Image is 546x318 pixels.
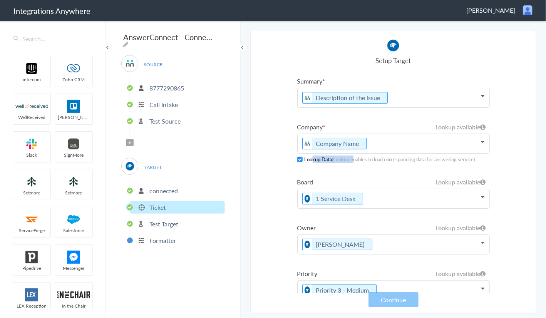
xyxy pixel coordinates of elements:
[55,76,92,83] span: Zoho CRM
[15,288,48,301] img: lex-app-logo.svg
[57,251,90,264] img: FBM.png
[57,213,90,226] img: salesforce-logo.svg
[297,177,490,186] label: Board
[55,152,92,158] span: SignMore
[13,114,50,121] span: WellReceived
[436,177,486,186] h6: Lookup available
[15,213,48,226] img: serviceforge-icon.png
[15,137,48,151] img: slack-logo.svg
[523,5,533,15] img: user.png
[57,175,90,188] img: setmoreNew.jpg
[149,236,176,245] p: Formatter
[387,39,400,52] img: connectwise.png
[57,288,90,301] img: inch-logo.svg
[13,76,50,83] span: intercom
[149,203,166,212] p: Ticket
[13,189,50,196] span: Setmore
[302,92,388,104] li: Description of the issue
[149,100,178,109] p: Call Intake
[149,117,181,126] p: Test Source
[436,223,486,232] h6: Lookup available
[436,122,486,131] h6: Lookup available
[303,285,312,296] img: connectwise.png
[302,138,367,149] li: Company Name
[15,100,48,113] img: wr-logo.svg
[13,152,50,158] span: Slack
[436,269,486,278] h6: Lookup available
[297,269,490,278] label: Priority
[139,162,168,172] span: TARGET
[55,227,92,234] span: Salesforce
[297,122,490,131] label: Company
[13,227,50,234] span: ServiceForge
[303,239,312,250] img: connectwise.png
[297,56,490,65] h4: Setup Target
[125,161,135,171] img: connectwise.png
[302,239,372,250] li: [PERSON_NAME]
[303,92,312,103] img: answerconnect-logo.svg
[55,189,92,196] span: Setmore
[13,303,50,309] span: LEX Reception
[57,100,90,113] img: trello.png
[13,5,90,16] h1: Integrations Anywhere
[13,265,50,271] span: Pipedrive
[297,223,490,232] label: Owner
[302,285,377,296] li: Priority 3 - Medium
[303,193,312,204] img: connectwise.png
[57,62,90,75] img: zoho-logo.svg
[332,156,475,163] cite: (Lookup enables to load corresponding data for answering service)
[55,114,92,121] span: [PERSON_NAME]
[55,303,92,309] span: In the Chair
[125,59,135,68] img: answerconnect-logo.svg
[149,84,184,92] p: 8777290865
[149,186,178,195] p: connected
[303,138,312,149] img: answerconnect-logo.svg
[15,175,48,188] img: setmoreNew.jpg
[8,32,98,46] input: Search...
[368,292,419,307] button: Continue
[466,6,515,15] span: [PERSON_NAME]
[302,193,363,204] li: 1 Service Desk
[149,219,178,228] p: Test Target
[15,62,48,75] img: intercom-logo.svg
[139,59,168,70] span: SOURCE
[15,251,48,264] img: pipedrive.png
[297,77,490,85] label: Summary
[305,156,475,163] h5: Lookup Data
[57,137,90,151] img: signmore-logo.png
[55,265,92,271] span: Messenger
